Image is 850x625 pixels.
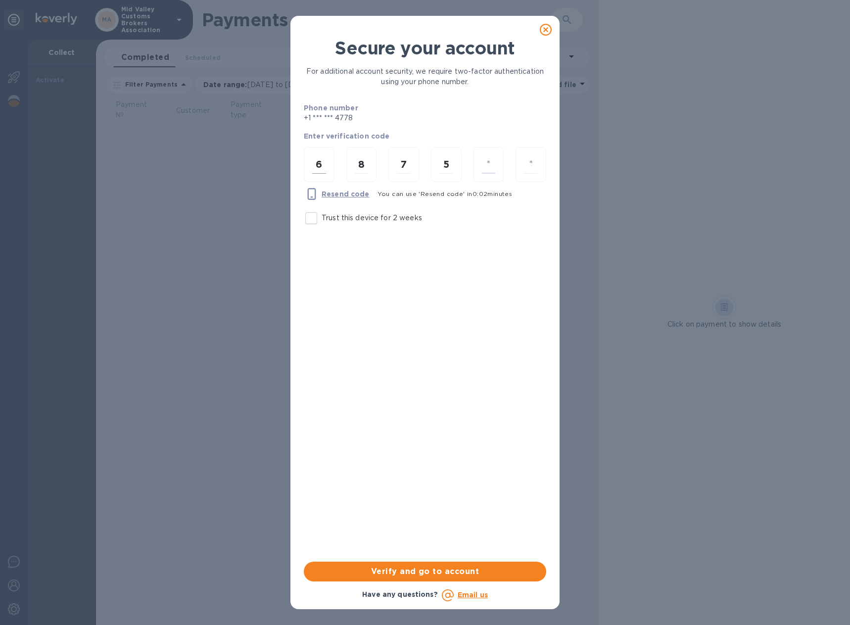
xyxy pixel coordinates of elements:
u: Resend code [322,190,370,198]
button: Verify and go to account [304,562,546,581]
b: Phone number [304,104,358,112]
p: Enter verification code [304,131,546,141]
b: Have any questions? [362,590,438,598]
h1: Secure your account [304,38,546,58]
span: Verify and go to account [312,566,538,577]
p: Trust this device for 2 weeks [322,213,422,223]
a: Email us [458,591,488,599]
p: For additional account security, we require two-factor authentication using your phone number. [304,66,546,87]
span: You can use 'Resend code' in 0 : 02 minutes [378,190,513,197]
